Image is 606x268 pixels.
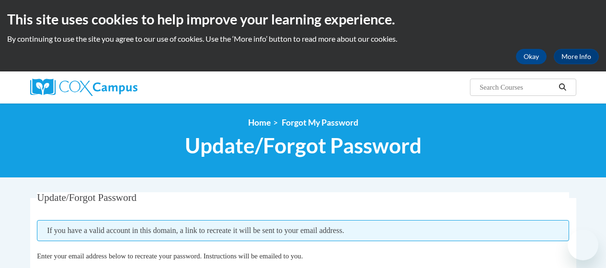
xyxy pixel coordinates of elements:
a: Cox Campus [30,79,203,96]
span: Forgot My Password [282,117,358,128]
span: Update/Forgot Password [185,133,422,158]
button: Search [555,82,570,93]
iframe: Button to launch messaging window [568,230,598,260]
span: Update/Forgot Password [37,192,137,203]
span: If you have a valid account in this domain, a link to recreate it will be sent to your email addr... [37,220,569,241]
a: More Info [554,49,599,64]
button: Okay [516,49,547,64]
img: Cox Campus [30,79,137,96]
input: Search Courses [479,82,555,93]
h2: This site uses cookies to help improve your learning experience. [7,10,599,29]
span: Enter your email address below to recreate your password. Instructions will be emailed to you. [37,252,303,260]
p: By continuing to use the site you agree to our use of cookies. Use the ‘More info’ button to read... [7,34,599,44]
a: Home [248,117,271,128]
